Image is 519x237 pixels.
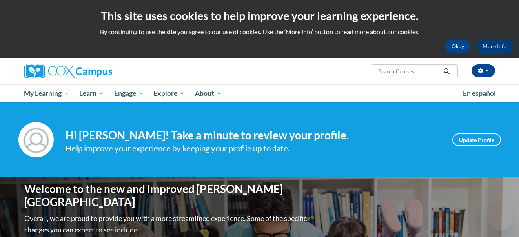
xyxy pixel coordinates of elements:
a: About [190,84,227,102]
h1: Welcome to the new and improved [PERSON_NAME][GEOGRAPHIC_DATA] [24,182,309,209]
span: My Learning [24,89,69,98]
a: Learn [74,84,109,102]
a: My Learning [19,84,75,102]
iframe: Button to launch messaging window [488,206,513,231]
a: Explore [148,84,190,102]
span: Engage [114,89,144,98]
span: Learn [79,89,104,98]
a: Cox Campus [24,64,173,78]
a: Engage [109,84,149,102]
a: En español [458,85,501,102]
div: Main menu [13,84,507,102]
p: By continuing to use the site you agree to our use of cookies. Use the ‘More info’ button to read... [6,27,513,36]
a: More Info [476,40,513,53]
a: Update Profile [452,133,501,146]
button: Account Settings [472,64,495,77]
p: Overall, we are proud to provide you with a more streamlined experience. Some of the specific cha... [24,213,309,235]
img: Profile Image [18,122,54,157]
button: Okay [445,40,470,53]
span: About [195,89,222,98]
input: Search Courses [378,67,441,76]
span: Explore [153,89,185,98]
h4: Hi [PERSON_NAME]! Take a minute to review your profile. [66,129,441,142]
div: Help improve your experience by keeping your profile up to date. [66,142,441,155]
span: En español [463,89,496,97]
button: Search [441,67,452,76]
img: Cox Campus [24,64,112,78]
h2: This site uses cookies to help improve your learning experience. [6,8,513,24]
